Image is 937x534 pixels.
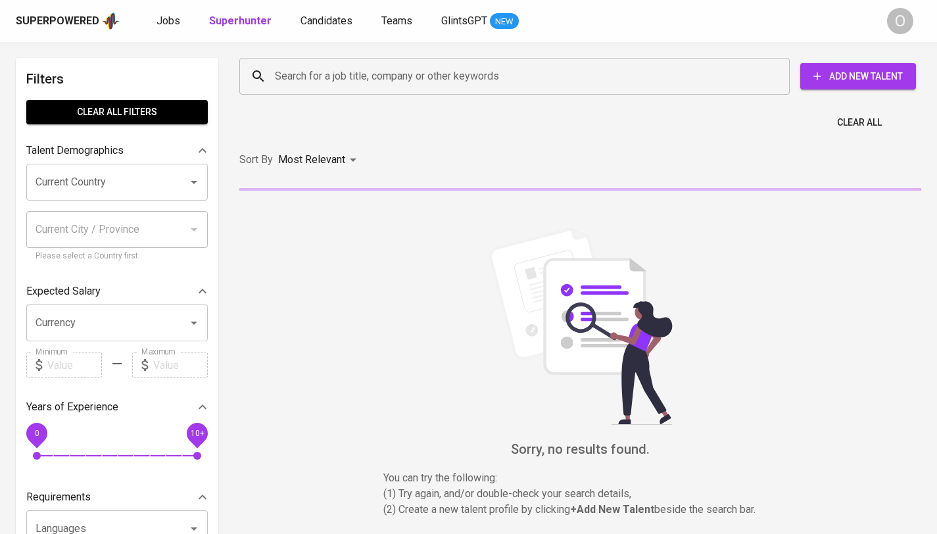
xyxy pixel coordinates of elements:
[300,13,355,30] a: Candidates
[156,14,180,27] span: Jobs
[887,8,913,34] div: O
[26,394,208,420] div: Years of Experience
[16,14,99,29] div: Superpowered
[37,104,197,120] span: Clear All filters
[441,13,519,30] a: GlintsGPT NEW
[383,470,778,486] p: You can try the following :
[36,250,199,263] p: Please select a Country first
[190,429,204,438] span: 10+
[209,14,272,27] b: Superhunter
[482,228,679,425] img: file_searching.svg
[185,314,203,332] button: Open
[26,68,208,89] h6: Filters
[837,114,882,131] span: Clear All
[16,11,120,31] a: Superpoweredapp logo
[185,173,203,191] button: Open
[278,152,345,168] p: Most Relevant
[26,489,91,505] p: Requirements
[239,152,273,168] p: Sort By
[383,502,778,518] p: (2) Create a new talent profile by clicking beside the search bar.
[26,278,208,304] div: Expected Salary
[300,14,352,27] span: Candidates
[209,13,274,30] a: Superhunter
[381,14,412,27] span: Teams
[34,429,39,438] span: 0
[156,13,183,30] a: Jobs
[26,137,208,164] div: Talent Demographics
[239,439,921,460] h6: Sorry, no results found.
[102,11,120,31] img: app logo
[26,100,208,124] button: Clear All filters
[26,484,208,510] div: Requirements
[383,486,778,502] p: (1) Try again, and/or double-check your search details,
[832,110,887,135] button: Clear All
[381,13,415,30] a: Teams
[570,503,654,516] b: + Add New Talent
[278,148,361,172] div: Most Relevant
[47,352,102,378] input: Value
[26,399,118,415] p: Years of Experience
[26,143,124,158] p: Talent Demographics
[811,68,905,85] span: Add New Talent
[153,352,208,378] input: Value
[800,63,916,89] button: Add New Talent
[441,14,487,27] span: GlintsGPT
[490,15,519,28] span: NEW
[26,283,101,299] p: Expected Salary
